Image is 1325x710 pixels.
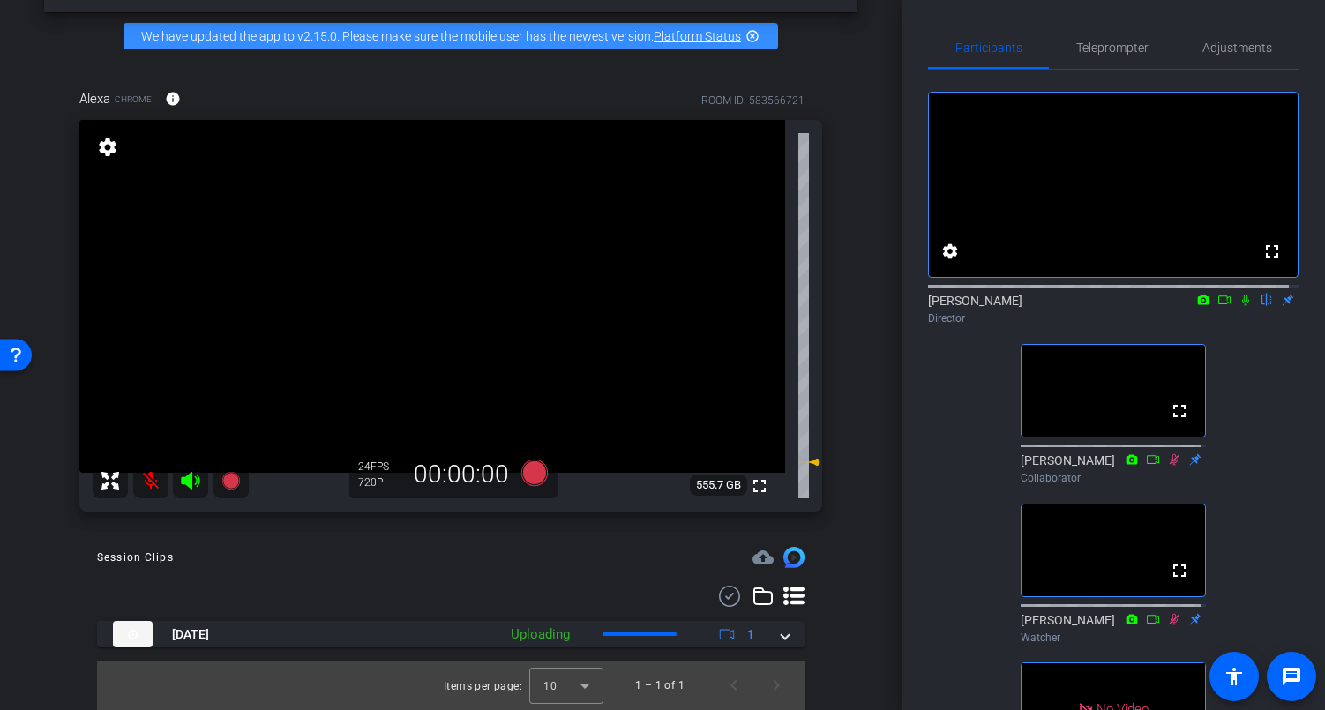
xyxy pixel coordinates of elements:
[635,676,685,694] div: 1 – 1 of 1
[358,475,402,490] div: 720P
[502,624,579,645] div: Uploading
[755,664,797,706] button: Next page
[1076,41,1149,54] span: Teleprompter
[97,621,805,647] mat-expansion-panel-header: thumb-nail[DATE]Uploading1
[1256,291,1277,307] mat-icon: flip
[402,460,520,490] div: 00:00:00
[97,549,174,566] div: Session Clips
[1169,560,1190,581] mat-icon: fullscreen
[124,23,778,49] div: We have updated the app to v2.15.0. Please make sure the mobile user has the newest version.
[1202,41,1272,54] span: Adjustments
[1021,630,1206,646] div: Watcher
[749,475,770,497] mat-icon: fullscreen
[113,621,153,647] img: thumb-nail
[783,547,805,568] img: Session clips
[752,547,774,568] mat-icon: cloud_upload
[1021,470,1206,486] div: Collaborator
[1021,611,1206,646] div: [PERSON_NAME]
[444,677,522,695] div: Items per page:
[701,93,805,108] div: ROOM ID: 583566721
[358,460,402,474] div: 24
[798,452,820,473] mat-icon: -16 dB
[747,625,754,644] span: 1
[165,91,181,107] mat-icon: info
[1224,666,1245,687] mat-icon: accessibility
[654,29,741,43] a: Platform Status
[371,460,389,473] span: FPS
[115,93,152,106] span: Chrome
[928,310,1299,326] div: Director
[928,292,1299,326] div: [PERSON_NAME]
[79,89,110,108] span: Alexa
[1021,452,1206,486] div: [PERSON_NAME]
[752,547,774,568] span: Destinations for your clips
[713,664,755,706] button: Previous page
[1261,241,1283,262] mat-icon: fullscreen
[745,29,760,43] mat-icon: highlight_off
[95,137,120,158] mat-icon: settings
[939,241,961,262] mat-icon: settings
[1169,400,1190,422] mat-icon: fullscreen
[690,475,747,496] span: 555.7 GB
[955,41,1022,54] span: Participants
[172,625,209,644] span: [DATE]
[1281,666,1302,687] mat-icon: message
